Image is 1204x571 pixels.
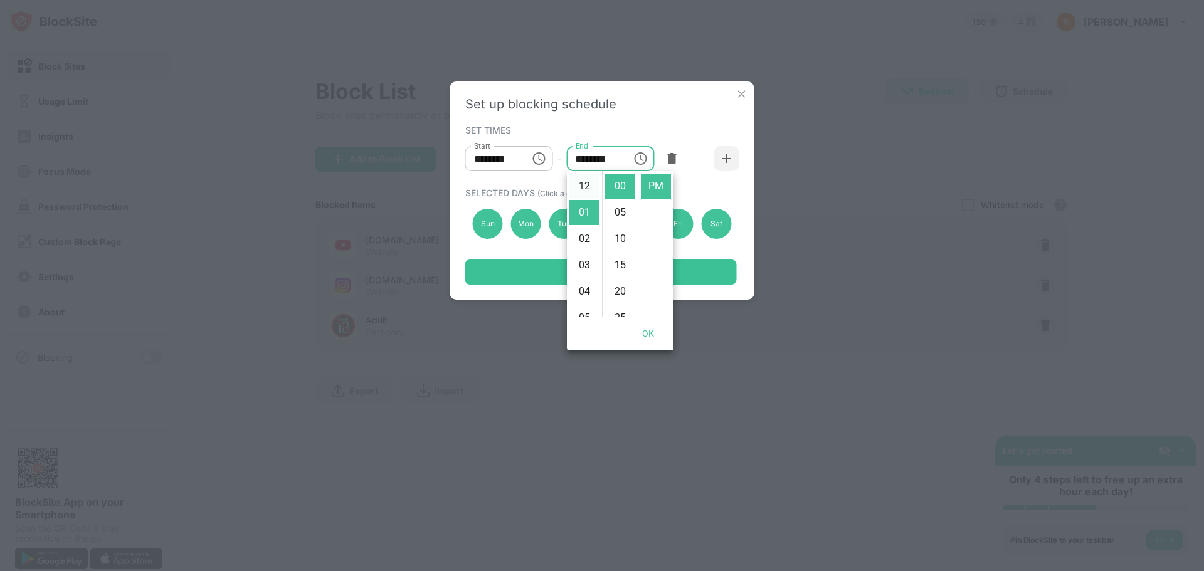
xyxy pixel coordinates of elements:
li: 0 minutes [605,174,635,199]
button: Choose time, selected time is 10:00 AM [526,146,551,171]
li: 12 hours [569,174,599,199]
li: 25 minutes [605,305,635,330]
ul: Select minutes [602,171,638,317]
button: OK [628,322,668,345]
li: 4 hours [569,279,599,304]
ul: Select hours [567,171,602,317]
div: Sun [473,209,503,239]
li: 5 minutes [605,200,635,225]
li: 15 minutes [605,253,635,278]
label: Start [474,140,490,151]
button: Choose time, selected time is 1:00 PM [628,146,653,171]
li: 20 minutes [605,279,635,304]
ul: Select meridiem [638,171,673,317]
li: 3 hours [569,253,599,278]
div: Fri [663,209,694,239]
img: x-button.svg [736,88,748,100]
li: 10 minutes [605,226,635,251]
div: Mon [510,209,541,239]
div: Tue [549,209,579,239]
div: SELECTED DAYS [465,187,736,198]
span: (Click a day to deactivate) [537,189,630,198]
div: Sat [701,209,731,239]
li: 5 hours [569,305,599,330]
label: End [575,140,588,151]
li: 2 hours [569,226,599,251]
li: PM [641,174,671,199]
div: - [557,152,561,165]
div: Set up blocking schedule [465,97,739,112]
div: SET TIMES [465,125,736,135]
li: 1 hours [569,200,599,225]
